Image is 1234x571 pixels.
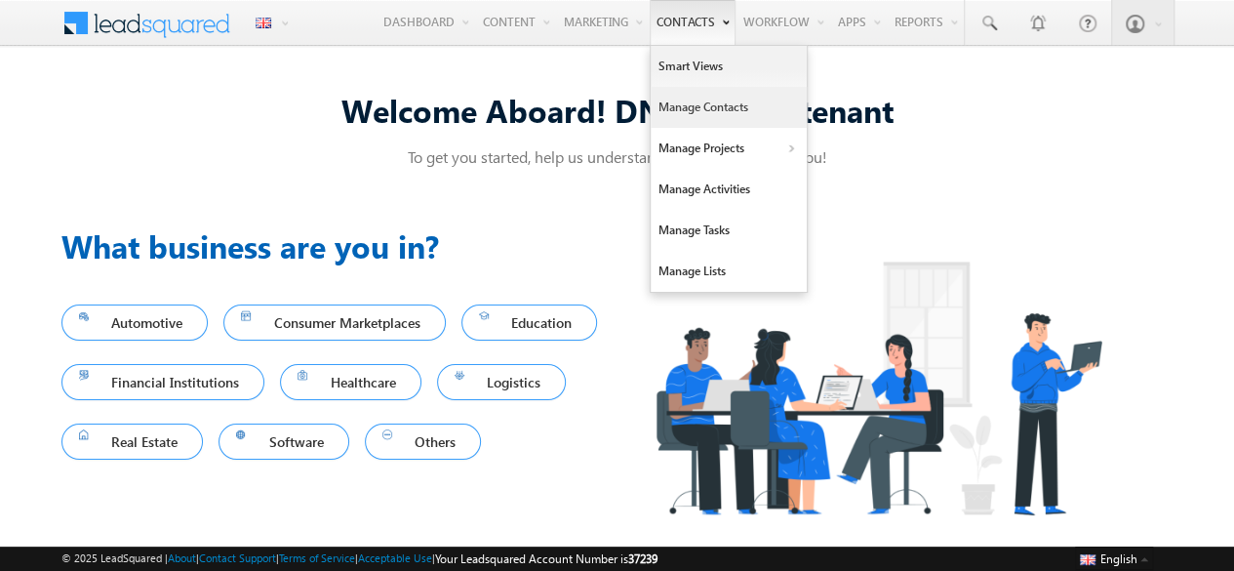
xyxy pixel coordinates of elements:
[168,551,196,564] a: About
[628,551,657,566] span: 37239
[651,46,807,87] a: Smart Views
[236,428,332,455] span: Software
[651,169,807,210] a: Manage Activities
[435,551,657,566] span: Your Leadsquared Account Number is
[279,551,355,564] a: Terms of Service
[617,223,1138,553] img: Industry.png
[455,369,549,395] span: Logistics
[651,251,807,292] a: Manage Lists
[1100,551,1137,566] span: English
[382,428,464,455] span: Others
[358,551,432,564] a: Acceptable Use
[79,309,191,336] span: Automotive
[241,309,428,336] span: Consumer Marketplaces
[298,369,404,395] span: Healthcare
[61,146,1174,167] p: To get you started, help us understand a few things about you!
[79,369,248,395] span: Financial Institutions
[79,428,186,455] span: Real Estate
[61,89,1174,131] div: Welcome Aboard! DNDtestnewtenant
[61,223,617,269] h3: What business are you in?
[651,210,807,251] a: Manage Tasks
[479,309,580,336] span: Education
[61,550,657,568] span: © 2025 LeadSquared | | | | |
[1075,547,1153,570] button: English
[199,551,276,564] a: Contact Support
[651,128,807,169] a: Manage Projects
[651,87,807,128] a: Manage Contacts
